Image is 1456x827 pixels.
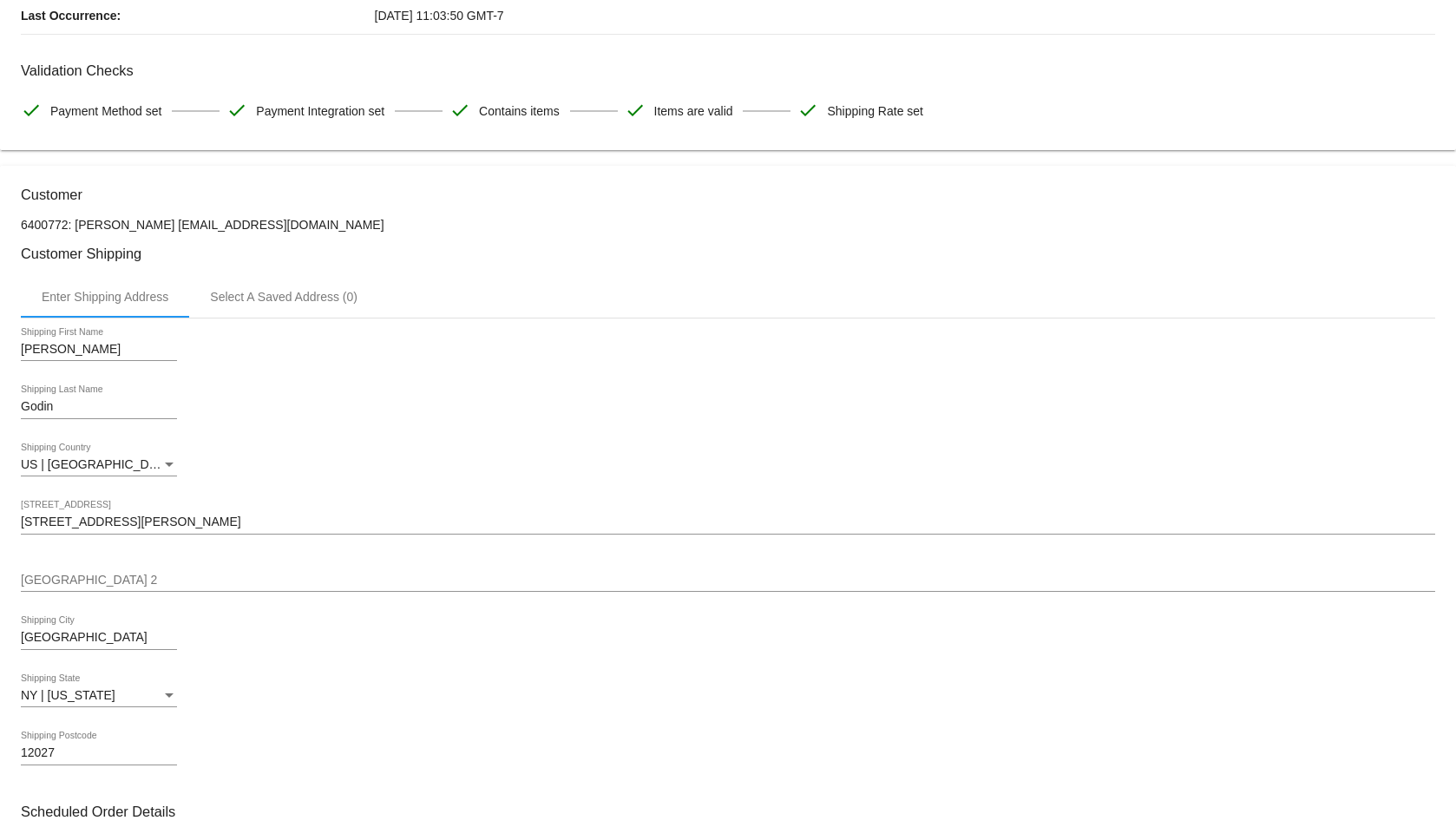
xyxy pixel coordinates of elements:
span: [DATE] 11:03:50 GMT-7 [375,9,504,23]
mat-icon: check [797,100,818,121]
div: Enter Shipping Address [42,290,168,304]
input: Shipping Postcode [21,746,177,760]
p: 6400772: [PERSON_NAME] [EMAIL_ADDRESS][DOMAIN_NAME] [21,218,1435,232]
mat-select: Shipping State [21,689,177,703]
input: Shipping First Name [21,343,177,357]
h3: Validation Checks [21,62,1435,79]
mat-select: Shipping Country [21,458,177,472]
input: Shipping Street 2 [21,574,1435,587]
span: Contains items [479,93,560,129]
mat-icon: check [21,100,42,121]
h3: Scheduled Order Details [21,804,1435,820]
mat-icon: check [625,100,646,121]
span: Shipping Rate set [827,93,923,129]
span: Payment Method set [50,93,161,129]
span: US | [GEOGRAPHIC_DATA] [21,457,174,471]
mat-icon: check [449,100,470,121]
h3: Customer Shipping [21,246,1435,262]
div: Select A Saved Address (0) [210,290,357,304]
span: Payment Integration set [256,93,384,129]
input: Shipping Last Name [21,400,177,414]
input: Shipping City [21,631,177,645]
span: NY | [US_STATE] [21,688,115,702]
input: Shipping Street 1 [21,515,1435,529]
h3: Customer [21,187,1435,203]
span: Items are valid [654,93,733,129]
mat-icon: check [226,100,247,121]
